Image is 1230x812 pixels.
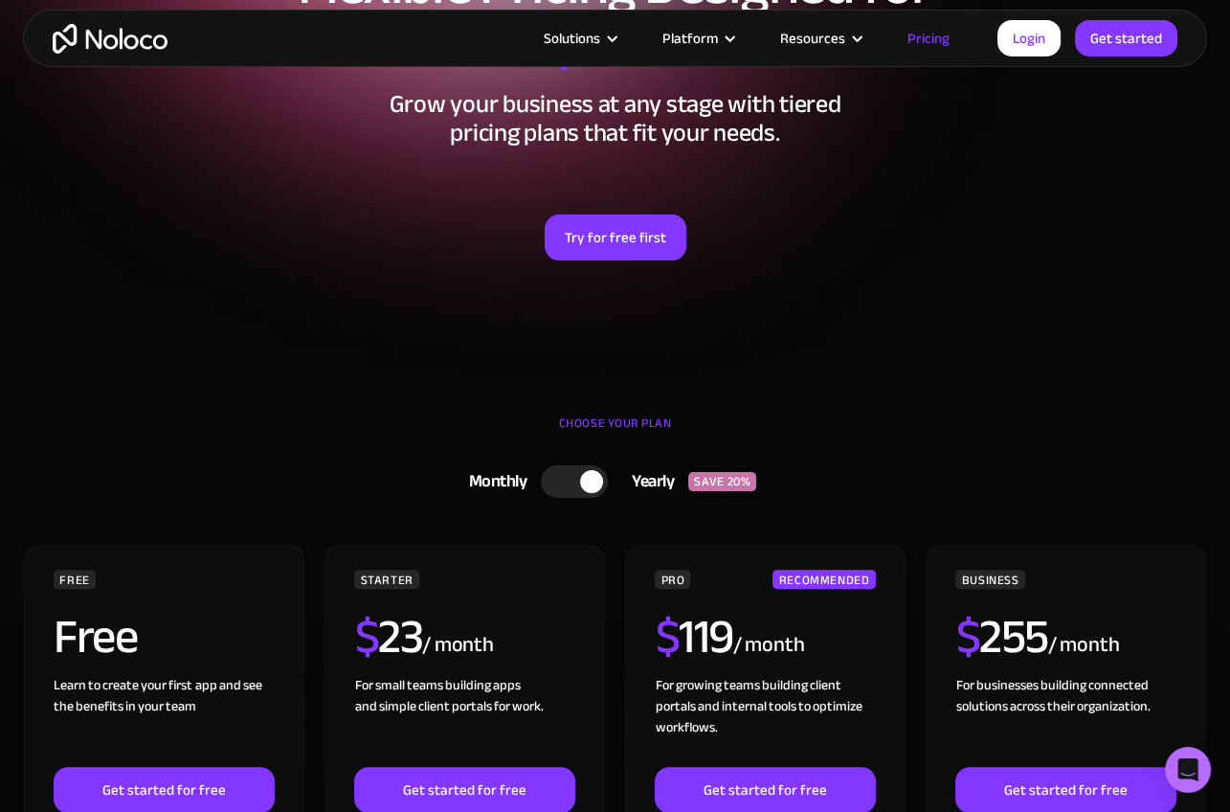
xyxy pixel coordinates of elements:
h2: Free [54,613,137,661]
span: $ [655,592,679,682]
a: home [53,24,168,54]
div: For small teams building apps and simple client portals for work. ‍ [354,675,574,767]
div: CHOOSE YOUR PLAN [22,409,1209,457]
div: Solutions [544,26,600,51]
div: / month [1047,630,1119,661]
div: / month [422,630,494,661]
h2: 255 [955,613,1047,661]
div: FREE [54,570,96,589]
div: Monthly [445,467,542,496]
a: Get started [1075,20,1177,56]
div: For businesses building connected solutions across their organization. ‍ [955,675,1175,767]
a: Try for free first [545,214,686,260]
div: Platform [662,26,718,51]
div: Solutions [520,26,638,51]
span: $ [354,592,378,682]
div: PRO [655,570,690,589]
h2: Grow your business at any stage with tiered pricing plans that fit your needs. [22,90,1209,147]
div: Open Intercom Messenger [1165,747,1211,793]
span: $ [955,592,979,682]
div: / month [732,630,804,661]
div: Platform [638,26,756,51]
div: Resources [780,26,845,51]
div: SAVE 20% [688,472,756,491]
div: Learn to create your first app and see the benefits in your team ‍ [54,675,274,767]
a: Pricing [883,26,973,51]
div: BUSINESS [955,570,1024,589]
div: RECOMMENDED [772,570,875,589]
div: STARTER [354,570,418,589]
a: Login [997,20,1061,56]
h2: 119 [655,613,732,661]
div: Resources [756,26,883,51]
div: For growing teams building client portals and internal tools to optimize workflows. [655,675,875,767]
h2: 23 [354,613,422,661]
div: Yearly [608,467,688,496]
